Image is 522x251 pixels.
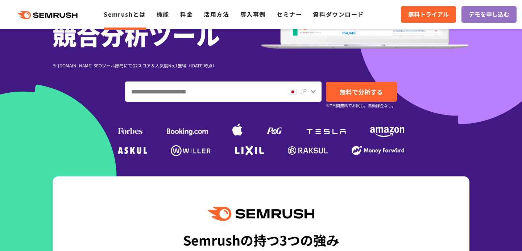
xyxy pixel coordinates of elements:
span: 無料トライアル [408,10,449,19]
a: Semrushとは [104,10,145,18]
img: Semrush [208,207,314,221]
a: セミナー [277,10,302,18]
a: 機能 [157,10,169,18]
input: ドメイン、キーワードまたはURLを入力してください [125,82,282,101]
span: 無料で分析する [340,87,383,96]
small: ※7日間無料でお試し。自動課金なし。 [326,102,396,109]
a: デモを申し込む [461,6,517,23]
a: 無料で分析する [326,82,397,102]
div: ※ [DOMAIN_NAME] SEOツール部門にてG2スコア＆人気度No.1獲得（[DATE]時点） [53,62,261,69]
a: 料金 [180,10,193,18]
span: JP [300,87,307,95]
a: 活用方法 [204,10,229,18]
a: 無料トライアル [401,6,456,23]
span: デモを申し込む [469,10,509,19]
a: 導入事例 [240,10,266,18]
a: 資料ダウンロード [313,10,364,18]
